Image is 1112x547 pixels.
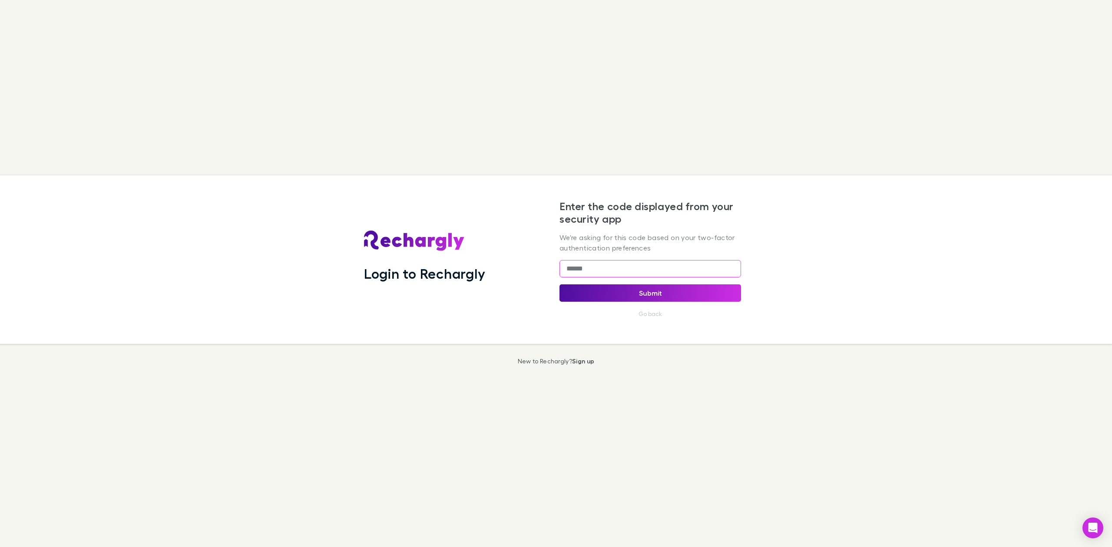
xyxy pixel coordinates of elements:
[364,265,485,282] h1: Login to Rechargly
[559,232,741,253] p: We're asking for this code based on your two-factor authentication preferences
[572,357,594,365] a: Sign up
[559,284,741,302] button: Submit
[364,231,465,251] img: Rechargly's Logo
[518,358,595,365] p: New to Rechargly?
[1082,517,1103,538] div: Open Intercom Messenger
[559,200,741,225] h2: Enter the code displayed from your security app
[633,309,667,319] button: Go back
